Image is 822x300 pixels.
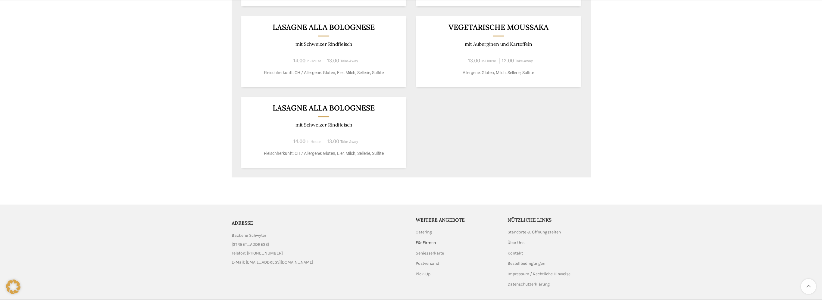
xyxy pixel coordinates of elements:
a: Kontakt [508,250,524,256]
a: List item link [232,259,407,266]
a: List item link [232,250,407,257]
span: In-House [481,59,496,63]
a: Datenschutzerklärung [508,281,550,287]
a: Geniesserkarte [416,250,445,256]
span: In-House [307,140,321,144]
span: 12.00 [502,57,514,64]
a: Bestellbedingungen [508,261,546,267]
span: 13.00 [468,57,480,64]
span: Take-Away [515,59,533,63]
p: mit Auberginen und Kartoffeln [423,41,574,47]
span: Bäckerei Schwyter [232,232,266,239]
span: 14.00 [293,138,305,145]
span: Take-Away [340,140,358,144]
a: Über Uns [508,240,525,246]
span: In-House [307,59,321,63]
a: Für Firmen [416,240,436,246]
span: 13.00 [327,57,339,64]
p: Allergene: Gluten, Milch, Sellerie, Sulfite [423,70,574,76]
h5: Weitere Angebote [416,217,499,223]
h3: LASAGNE ALLA BOLOGNESE [248,23,399,31]
p: Fleischherkunft: CH / Allergene: Gluten, Eier, Milch, Sellerie, Sulfite [248,70,399,76]
span: 14.00 [293,57,305,64]
span: 13.00 [327,138,339,145]
h3: Vegetarische Moussaka [423,23,574,31]
a: Standorte & Öffnungszeiten [508,229,561,235]
a: Impressum / Rechtliche Hinweise [508,271,571,277]
a: Postversand [416,261,440,267]
p: Fleischherkunft: CH / Allergene: Gluten, Eier, Milch, Sellerie, Sulfite [248,150,399,157]
span: Take-Away [340,59,358,63]
a: Pick-Up [416,271,431,277]
p: mit Schweizer Rindfleisch [248,41,399,47]
a: Scroll to top button [801,279,816,294]
span: ADRESSE [232,220,253,226]
p: mit Schweizer Rindfleisch [248,122,399,128]
h3: Lasagne alla Bolognese [248,104,399,112]
a: Catering [416,229,433,235]
h5: Nützliche Links [508,217,591,223]
span: [STREET_ADDRESS] [232,241,269,248]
